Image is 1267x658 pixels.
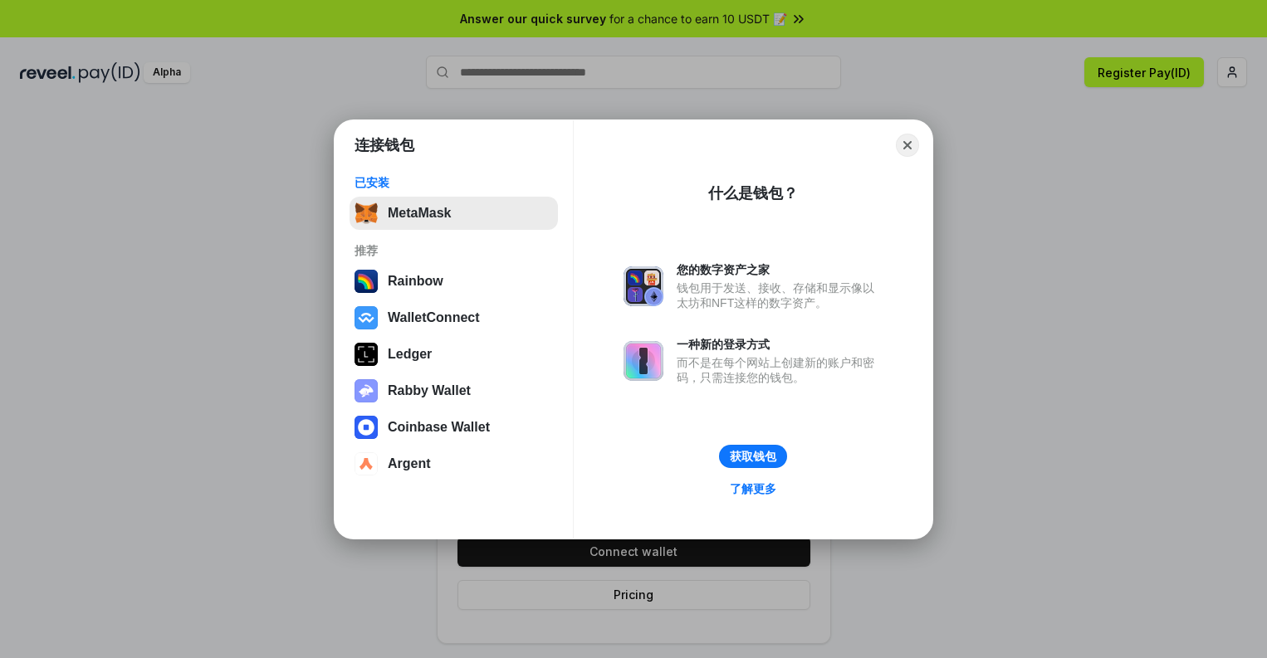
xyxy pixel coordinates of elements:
img: svg+xml,%3Csvg%20fill%3D%22none%22%20height%3D%2233%22%20viewBox%3D%220%200%2035%2033%22%20width%... [355,202,378,225]
button: WalletConnect [350,301,558,334]
div: 获取钱包 [730,449,776,464]
button: Close [896,134,919,157]
img: svg+xml,%3Csvg%20width%3D%22120%22%20height%3D%22120%22%20viewBox%3D%220%200%20120%20120%22%20fil... [355,270,378,293]
button: Rabby Wallet [350,374,558,407]
div: Rabby Wallet [388,383,471,398]
button: 获取钱包 [719,445,787,468]
button: Ledger [350,338,558,371]
div: Argent [388,456,431,471]
div: Rainbow [388,274,443,289]
div: 钱包用于发送、接收、存储和显示像以太坊和NFT这样的数字资产。 [677,280,883,310]
a: 了解更多 [720,478,786,500]
button: Argent [350,447,558,480]
img: svg+xml,%3Csvg%20xmlns%3D%22http%3A%2F%2Fwww.w3.org%2F2000%2Fsvg%22%20fill%3D%22none%22%20viewBox... [355,379,378,402]
img: svg+xml,%3Csvg%20xmlns%3D%22http%3A%2F%2Fwww.w3.org%2F2000%2Fsvg%22%20width%3D%2228%22%20height%3... [355,343,378,366]
div: Ledger [388,347,432,362]
div: 已安装 [355,175,553,190]
img: svg+xml,%3Csvg%20xmlns%3D%22http%3A%2F%2Fwww.w3.org%2F2000%2Fsvg%22%20fill%3D%22none%22%20viewBox... [624,266,663,306]
button: MetaMask [350,197,558,230]
img: svg+xml,%3Csvg%20width%3D%2228%22%20height%3D%2228%22%20viewBox%3D%220%200%2028%2028%22%20fill%3D... [355,452,378,475]
img: svg+xml,%3Csvg%20width%3D%2228%22%20height%3D%2228%22%20viewBox%3D%220%200%2028%2028%22%20fill%3D... [355,416,378,439]
div: Coinbase Wallet [388,420,490,435]
div: MetaMask [388,206,451,221]
div: 什么是钱包？ [708,183,798,203]
div: 您的数字资产之家 [677,262,883,277]
div: 推荐 [355,243,553,258]
button: Coinbase Wallet [350,411,558,444]
div: 了解更多 [730,481,776,496]
div: 而不是在每个网站上创建新的账户和密码，只需连接您的钱包。 [677,355,883,385]
img: svg+xml,%3Csvg%20width%3D%2228%22%20height%3D%2228%22%20viewBox%3D%220%200%2028%2028%22%20fill%3D... [355,306,378,329]
div: 一种新的登录方式 [677,337,883,352]
img: svg+xml,%3Csvg%20xmlns%3D%22http%3A%2F%2Fwww.w3.org%2F2000%2Fsvg%22%20fill%3D%22none%22%20viewBox... [624,341,663,381]
h1: 连接钱包 [355,135,414,155]
div: WalletConnect [388,310,480,325]
button: Rainbow [350,265,558,298]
